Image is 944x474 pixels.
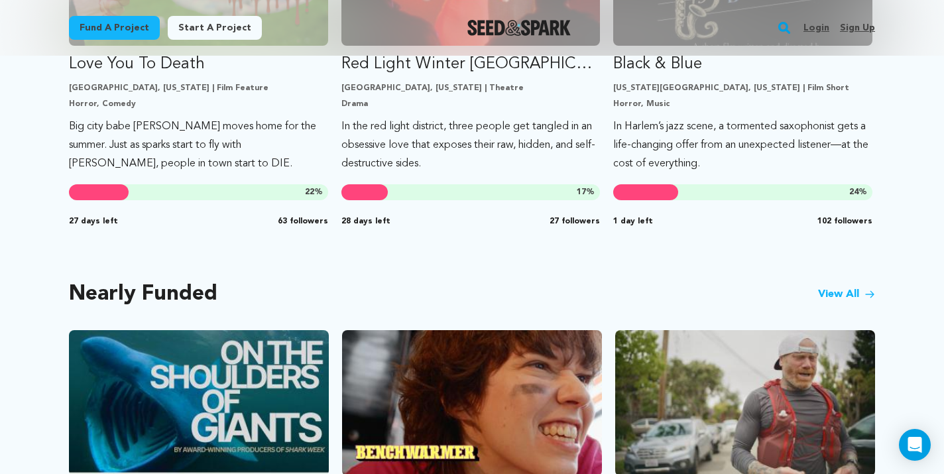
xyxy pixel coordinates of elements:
p: Black & Blue [613,54,872,75]
a: Login [803,17,829,38]
p: Big city babe [PERSON_NAME] moves home for the summer. Just as sparks start to fly with [PERSON_N... [69,117,328,173]
span: 22 [305,188,314,196]
p: In Harlem’s jazz scene, a tormented saxophonist gets a life-changing offer from an unexpected lis... [613,117,872,173]
span: 27 days left [69,216,118,227]
span: 102 followers [817,216,872,227]
p: Drama [341,99,601,109]
p: [GEOGRAPHIC_DATA], [US_STATE] | Theatre [341,83,601,93]
div: Open Intercom Messenger [899,429,931,461]
span: % [577,187,595,198]
a: Seed&Spark Homepage [467,20,571,36]
p: Horror, Music [613,99,872,109]
p: Red Light Winter [GEOGRAPHIC_DATA] [341,54,601,75]
h2: Nearly Funded [69,285,217,304]
p: [GEOGRAPHIC_DATA], [US_STATE] | Film Feature [69,83,328,93]
span: % [849,187,867,198]
a: Sign up [840,17,875,38]
p: Horror, Comedy [69,99,328,109]
span: 63 followers [278,216,328,227]
img: Seed&Spark Logo Dark Mode [467,20,571,36]
span: 27 followers [550,216,600,227]
a: Fund a project [69,16,160,40]
span: % [305,187,323,198]
a: View All [818,286,875,302]
p: [US_STATE][GEOGRAPHIC_DATA], [US_STATE] | Film Short [613,83,872,93]
span: 1 day left [613,216,653,227]
span: 17 [577,188,586,196]
p: In the red light district, three people get tangled in an obsessive love that exposes their raw, ... [341,117,601,173]
a: Start a project [168,16,262,40]
span: 24 [849,188,858,196]
span: 28 days left [341,216,390,227]
p: Love You To Death [69,54,328,75]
